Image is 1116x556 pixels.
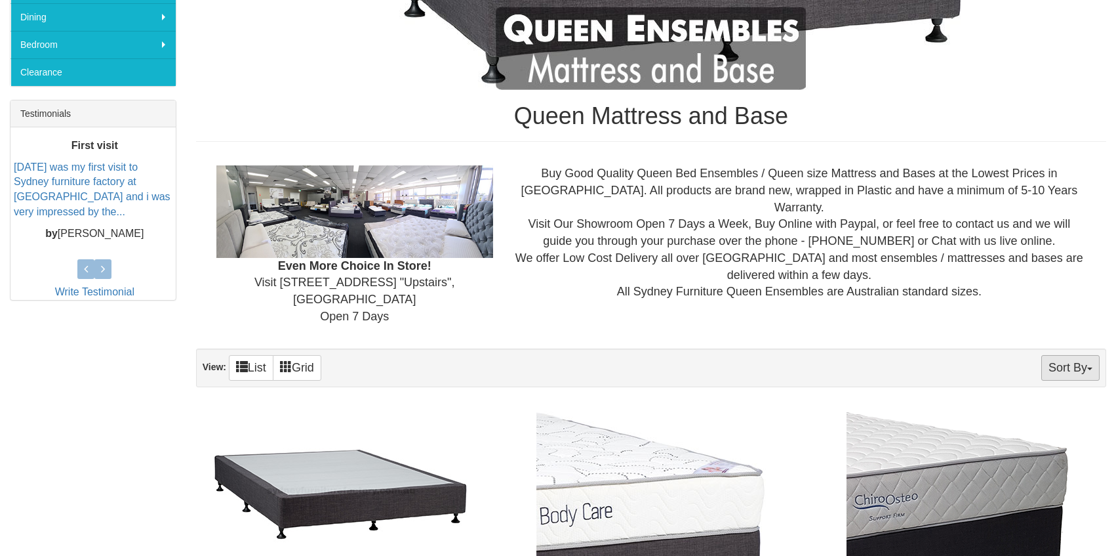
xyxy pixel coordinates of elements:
[14,161,170,218] a: [DATE] was my first visit to Sydney furniture factory at [GEOGRAPHIC_DATA] and i was very impress...
[10,58,176,86] a: Clearance
[10,3,176,31] a: Dining
[196,103,1106,129] h1: Queen Mattress and Base
[278,259,431,272] b: Even More Choice In Store!
[55,286,134,297] a: Write Testimonial
[14,226,176,242] p: [PERSON_NAME]
[10,31,176,58] a: Bedroom
[273,355,321,381] a: Grid
[71,140,118,151] b: First visit
[45,228,58,239] b: by
[229,355,273,381] a: List
[10,100,176,127] div: Testimonials
[203,362,226,373] strong: View:
[207,165,503,325] div: Visit [STREET_ADDRESS] "Upstairs", [GEOGRAPHIC_DATA] Open 7 Days
[216,165,493,257] img: Showroom
[503,165,1096,301] div: Buy Good Quality Queen Bed Ensembles / Queen size Mattress and Bases at the Lowest Prices in [GEO...
[1041,355,1100,381] button: Sort By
